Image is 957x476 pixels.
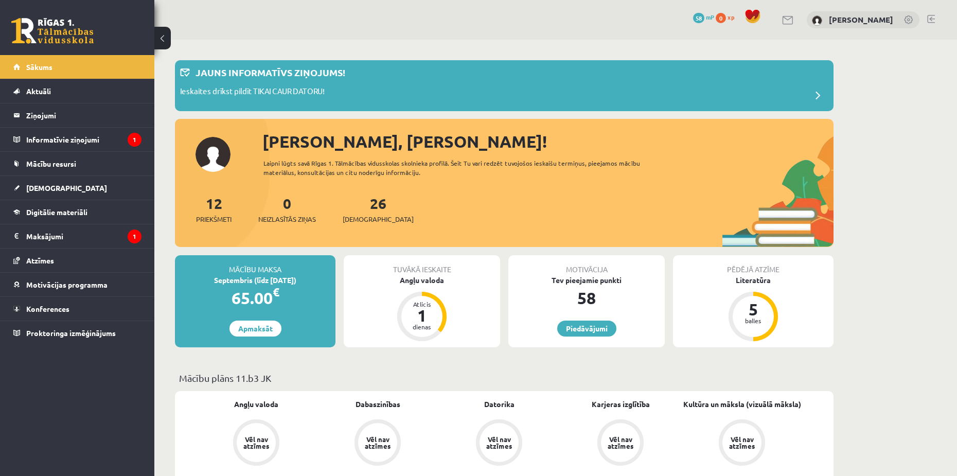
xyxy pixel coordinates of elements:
[738,318,769,324] div: balles
[128,133,141,147] i: 1
[13,224,141,248] a: Maksājumi1
[180,65,828,106] a: Jauns informatīvs ziņojums! Ieskaites drīkst pildīt TIKAI CAUR DATORU!
[26,280,108,289] span: Motivācijas programma
[13,152,141,175] a: Mācību resursi
[13,55,141,79] a: Sākums
[175,286,335,310] div: 65.00
[673,275,834,286] div: Literatūra
[179,371,829,385] p: Mācību plāns 11.b3 JK
[317,419,438,468] a: Vēl nav atzīmes
[196,65,345,79] p: Jauns informatīvs ziņojums!
[13,297,141,321] a: Konferences
[673,255,834,275] div: Pēdējā atzīme
[258,194,316,224] a: 0Neizlasītās ziņas
[716,13,739,21] a: 0 xp
[196,214,232,224] span: Priekšmeti
[508,275,665,286] div: Tev pieejamie punkti
[343,194,414,224] a: 26[DEMOGRAPHIC_DATA]
[26,328,116,338] span: Proktoringa izmēģinājums
[26,207,87,217] span: Digitālie materiāli
[406,301,437,307] div: Atlicis
[11,18,94,44] a: Rīgas 1. Tālmācības vidusskola
[262,129,834,154] div: [PERSON_NAME], [PERSON_NAME]!
[26,256,54,265] span: Atzīmes
[263,158,659,177] div: Laipni lūgts savā Rīgas 1. Tālmācības vidusskolas skolnieka profilā. Šeit Tu vari redzēt tuvojošo...
[26,128,141,151] legend: Informatīvie ziņojumi
[716,13,726,23] span: 0
[258,214,316,224] span: Neizlasītās ziņas
[128,230,141,243] i: 1
[196,419,317,468] a: Vēl nav atzīmes
[363,436,392,449] div: Vēl nav atzīmes
[681,419,803,468] a: Vēl nav atzīmes
[484,399,515,410] a: Datorika
[242,436,271,449] div: Vēl nav atzīmes
[175,275,335,286] div: Septembris (līdz [DATE])
[26,103,141,127] legend: Ziņojumi
[26,159,76,168] span: Mācību resursi
[343,214,414,224] span: [DEMOGRAPHIC_DATA]
[344,275,500,343] a: Angļu valoda Atlicis 1 dienas
[485,436,513,449] div: Vēl nav atzīmes
[356,399,400,410] a: Dabaszinības
[738,301,769,318] div: 5
[438,419,560,468] a: Vēl nav atzīmes
[26,183,107,192] span: [DEMOGRAPHIC_DATA]
[26,224,141,248] legend: Maksājumi
[406,324,437,330] div: dienas
[728,436,756,449] div: Vēl nav atzīmes
[706,13,714,21] span: mP
[196,194,232,224] a: 12Priekšmeti
[728,13,734,21] span: xp
[693,13,714,21] a: 58 mP
[273,285,279,299] span: €
[13,249,141,272] a: Atzīmes
[344,255,500,275] div: Tuvākā ieskaite
[13,176,141,200] a: [DEMOGRAPHIC_DATA]
[508,286,665,310] div: 58
[344,275,500,286] div: Angļu valoda
[673,275,834,343] a: Literatūra 5 balles
[406,307,437,324] div: 1
[13,103,141,127] a: Ziņojumi
[693,13,704,23] span: 58
[180,85,325,100] p: Ieskaites drīkst pildīt TIKAI CAUR DATORU!
[26,304,69,313] span: Konferences
[13,79,141,103] a: Aktuāli
[26,62,52,72] span: Sākums
[234,399,278,410] a: Angļu valoda
[812,15,822,26] img: Roberts Trams
[13,273,141,296] a: Motivācijas programma
[13,128,141,151] a: Informatīvie ziņojumi1
[829,14,893,25] a: [PERSON_NAME]
[508,255,665,275] div: Motivācija
[592,399,650,410] a: Karjeras izglītība
[229,321,281,337] a: Apmaksāt
[683,399,801,410] a: Kultūra un māksla (vizuālā māksla)
[13,200,141,224] a: Digitālie materiāli
[175,255,335,275] div: Mācību maksa
[606,436,635,449] div: Vēl nav atzīmes
[557,321,616,337] a: Piedāvājumi
[560,419,681,468] a: Vēl nav atzīmes
[13,321,141,345] a: Proktoringa izmēģinājums
[26,86,51,96] span: Aktuāli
